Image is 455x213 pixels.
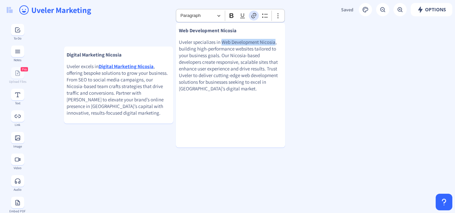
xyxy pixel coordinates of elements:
div: Notes [5,58,30,62]
span: Options [417,7,446,12]
img: logo.svg [7,7,13,13]
a: Digital Marketing Nicosia [99,63,154,69]
div: To-Do [5,37,30,40]
div: Text [5,101,30,105]
div: Audio [5,188,30,191]
div: Embed PDF [5,209,30,213]
strong: Digital Marketing Nicosia [67,52,122,58]
div: Link [5,123,30,127]
p: Uveler excels in , offering bespoke solutions to grow your business. From SEO to social media cam... [67,63,171,116]
span: Paragraph [181,12,215,20]
div: Image [5,145,30,148]
strong: Web Development Nicosia [179,27,236,34]
p: Uveler specializes in Web Development Nicosia, building high-performance websites tailored to you... [179,39,282,92]
button: Paragraph [178,11,224,21]
ion-icon: happy outline [19,5,29,15]
button: Options [411,3,452,16]
span: Pro [22,67,27,71]
div: Video [5,166,30,170]
div: Rich Text Editor, main [176,23,285,96]
span: Saved [341,7,353,13]
div: Editor toolbar [176,9,284,22]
